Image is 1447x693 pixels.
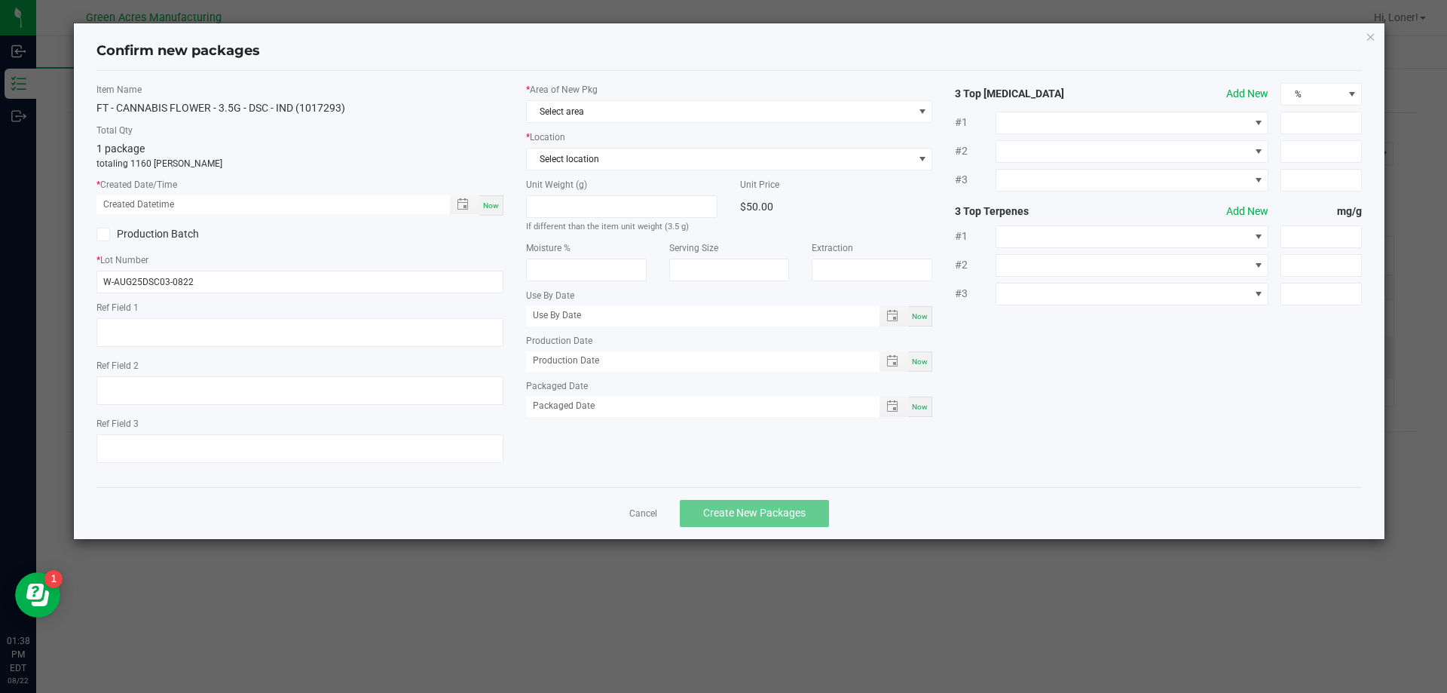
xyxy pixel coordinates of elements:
label: Packaged Date [526,379,933,393]
label: Ref Field 1 [96,301,503,314]
label: Unit Weight (g) [526,178,718,192]
span: Now [912,312,928,320]
button: Add New [1226,204,1268,219]
span: Create New Packages [703,507,806,519]
span: Now [483,201,499,210]
label: Item Name [96,83,503,97]
label: Moisture % [526,241,647,255]
label: Location [526,130,933,144]
label: Ref Field 3 [96,417,503,431]
span: #2 [955,143,996,159]
strong: 3 Top Terpenes [955,204,1118,219]
span: NO DATA FOUND [526,148,933,170]
label: Area of New Pkg [526,83,933,97]
label: Ref Field 2 [96,359,503,373]
label: Serving Size [669,241,790,255]
p: totaling 1160 [PERSON_NAME] [96,157,503,170]
h4: Confirm new packages [96,41,1363,61]
label: Use By Date [526,289,933,302]
a: Cancel [629,507,657,520]
span: #2 [955,257,996,273]
label: Created Date/Time [96,178,503,192]
iframe: Resource center unread badge [44,570,63,588]
span: Now [912,403,928,411]
span: #3 [955,286,996,302]
input: Created Datetime [96,195,434,214]
label: Lot Number [96,253,503,267]
span: Toggle popup [880,397,909,417]
span: #1 [955,228,996,244]
span: Select area [527,101,913,122]
iframe: Resource center [15,572,60,618]
input: Use By Date [526,306,864,325]
strong: mg/g [1280,204,1362,219]
span: Select location [527,149,913,170]
span: Toggle popup [880,306,909,327]
div: $50.00 [740,195,932,218]
span: Toggle popup [880,351,909,372]
label: Unit Price [740,178,932,192]
small: If different than the item unit weight (3.5 g) [526,222,689,232]
span: 1 package [96,143,145,155]
button: Create New Packages [680,500,829,527]
span: % [1281,84,1342,105]
span: Now [912,357,928,366]
label: Total Qty [96,124,503,137]
div: FT - CANNABIS FLOWER - 3.5G - DSC - IND (1017293) [96,100,503,116]
span: #3 [955,172,996,188]
span: Toggle popup [450,195,479,214]
input: Production Date [526,351,864,370]
button: Add New [1226,86,1268,102]
label: Production Date [526,334,933,348]
strong: 3 Top [MEDICAL_DATA] [955,86,1118,102]
label: Production Batch [96,226,289,242]
label: Extraction [812,241,932,255]
input: Packaged Date [526,397,864,415]
span: #1 [955,115,996,130]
